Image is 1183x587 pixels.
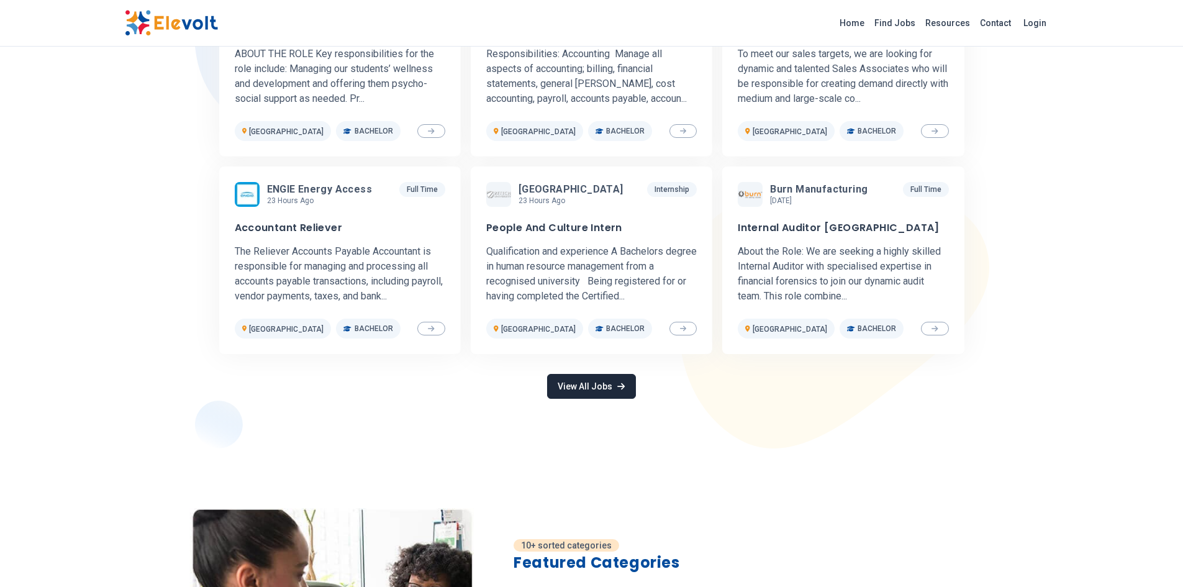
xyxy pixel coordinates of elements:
img: ENGIE Energy Access [235,182,260,207]
a: Resources [920,13,975,33]
img: Elevolt [125,10,218,36]
p: Responsibilities: Accounting Manage all aspects of accounting; billing, financial statements, gen... [486,47,697,106]
span: Bachelor [606,126,645,136]
span: [GEOGRAPHIC_DATA] [249,127,324,136]
p: Full Time [399,182,445,197]
img: Zetech University [486,191,511,199]
span: [GEOGRAPHIC_DATA] [753,127,827,136]
span: [GEOGRAPHIC_DATA] [501,325,576,334]
img: Burn Manufacturing [738,190,763,198]
p: ABOUT THE ROLE Key responsibilities for the role include: Managing our students’ wellness and dev... [235,47,445,106]
p: 10+ sorted categories [514,539,619,552]
h3: People And Culture Intern [486,222,622,234]
h3: Accountant Reliever [235,222,343,234]
a: Contact [975,13,1016,33]
a: Login [1016,11,1054,35]
span: [GEOGRAPHIC_DATA] [753,325,827,334]
p: [DATE] [770,196,873,206]
span: ENGIE Energy Access [267,183,373,196]
p: 23 hours ago [519,196,628,206]
h2: Featured Categories [514,553,1058,573]
p: 23 hours ago [267,196,378,206]
span: Burn Manufacturing [770,183,868,196]
p: About the Role: We are seeking a highly skilled Internal Auditor with specialised expertise in fi... [738,244,948,304]
p: The Reliever Accounts Payable Accountant is responsible for managing and processing all accounts ... [235,244,445,304]
a: ENGIE Energy AccessENGIE Energy Access23 hours agoFull TimeAccountant RelieverThe Reliever Accoun... [219,166,461,354]
span: Bachelor [858,324,896,334]
span: Bachelor [355,126,393,136]
p: Qualification and experience A Bachelors degree in human resource management from a recognised un... [486,244,697,304]
span: [GEOGRAPHIC_DATA] [501,127,576,136]
p: Internship [647,182,697,197]
a: Home [835,13,869,33]
p: To meet our sales targets, we are looking for dynamic and talented Sales Associates who will be r... [738,47,948,106]
a: Zetech University[GEOGRAPHIC_DATA]23 hours agoInternshipPeople And Culture InternQualification an... [471,166,712,354]
iframe: Chat Widget [1121,527,1183,587]
p: Full Time [903,182,949,197]
span: [GEOGRAPHIC_DATA] [249,325,324,334]
a: Find Jobs [869,13,920,33]
a: Burn ManufacturingBurn Manufacturing[DATE]Full TimeInternal Auditor [GEOGRAPHIC_DATA]About the Ro... [722,166,964,354]
span: Bachelor [858,126,896,136]
h3: Internal Auditor [GEOGRAPHIC_DATA] [738,222,940,234]
span: [GEOGRAPHIC_DATA] [519,183,623,196]
span: Bachelor [355,324,393,334]
a: View All Jobs [547,374,635,399]
span: Bachelor [606,324,645,334]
